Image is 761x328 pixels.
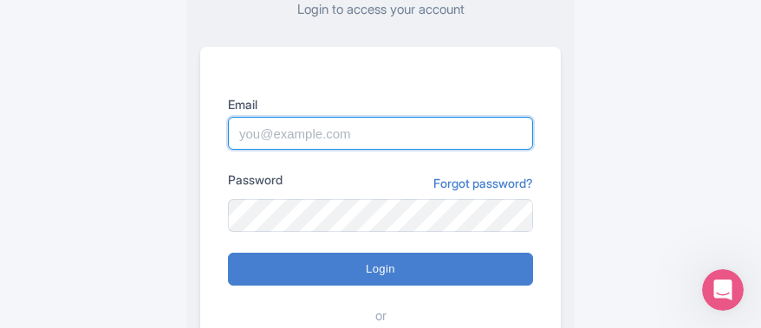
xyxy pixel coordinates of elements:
span: or [375,306,387,326]
iframe: Intercom live chat [702,269,744,311]
label: Password [228,170,283,189]
input: you@example.com [228,117,533,150]
input: Login [228,253,533,286]
a: Forgot password? [433,174,533,192]
label: Email [228,95,533,113]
